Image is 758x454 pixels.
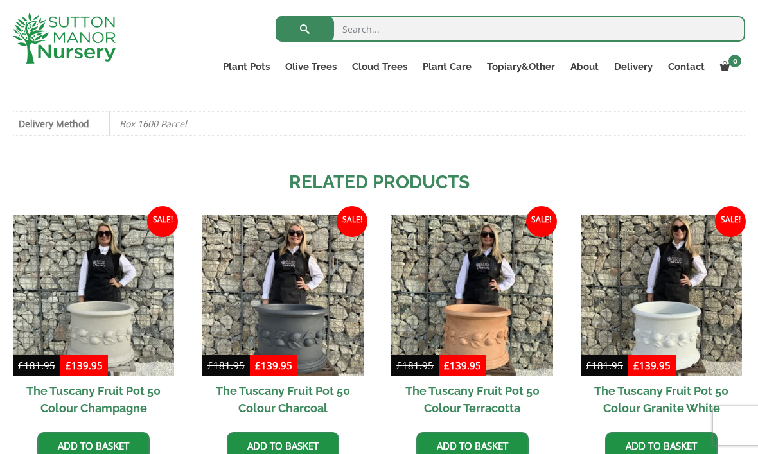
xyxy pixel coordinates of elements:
h2: The Tuscany Fruit Pot 50 Colour Granite White [581,376,742,423]
img: The Tuscany Fruit Pot 50 Colour Champagne [13,215,174,376]
p: Box 1600 Parcel [119,112,735,135]
bdi: 139.95 [255,359,292,372]
img: The Tuscany Fruit Pot 50 Colour Charcoal [202,215,364,376]
th: Delivery Method [13,111,110,135]
a: Cloud Trees [344,58,415,76]
img: The Tuscany Fruit Pot 50 Colour Terracotta [391,215,552,376]
a: Contact [660,58,712,76]
a: Sale! The Tuscany Fruit Pot 50 Colour Granite White [581,215,742,423]
h2: The Tuscany Fruit Pot 50 Colour Terracotta [391,376,552,423]
bdi: 181.95 [396,359,434,372]
span: Sale! [337,206,367,237]
span: £ [586,359,592,372]
a: Sale! The Tuscany Fruit Pot 50 Colour Terracotta [391,215,552,423]
span: £ [18,359,24,372]
a: Topiary&Other [479,58,563,76]
h2: The Tuscany Fruit Pot 50 Colour Champagne [13,376,174,423]
input: Search... [276,16,745,42]
bdi: 139.95 [444,359,481,372]
a: Sale! The Tuscany Fruit Pot 50 Colour Charcoal [202,215,364,423]
a: About [563,58,606,76]
img: logo [13,13,116,64]
span: £ [444,359,450,372]
bdi: 181.95 [18,359,55,372]
h2: Related products [13,169,745,196]
bdi: 139.95 [66,359,103,372]
bdi: 139.95 [633,359,671,372]
a: Delivery [606,58,660,76]
a: Sale! The Tuscany Fruit Pot 50 Colour Champagne [13,215,174,423]
bdi: 181.95 [207,359,245,372]
table: Product Details [13,111,745,136]
a: Plant Care [415,58,479,76]
a: Plant Pots [215,58,278,76]
span: Sale! [147,206,178,237]
span: £ [633,359,639,372]
span: £ [66,359,71,372]
h2: The Tuscany Fruit Pot 50 Colour Charcoal [202,376,364,423]
span: 0 [728,55,741,67]
a: Olive Trees [278,58,344,76]
span: £ [207,359,213,372]
span: Sale! [526,206,557,237]
span: £ [255,359,261,372]
a: 0 [712,58,745,76]
img: The Tuscany Fruit Pot 50 Colour Granite White [581,215,742,376]
span: £ [396,359,402,372]
span: Sale! [715,206,746,237]
bdi: 181.95 [586,359,623,372]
